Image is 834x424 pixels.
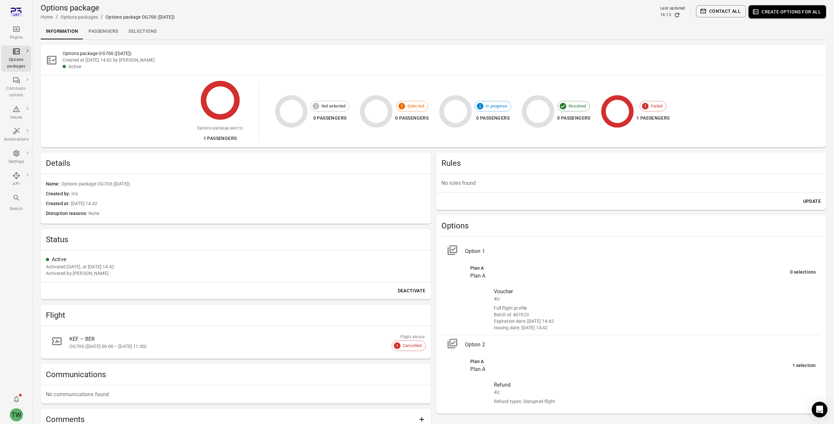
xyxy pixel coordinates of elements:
[494,305,816,311] div: Full flight profile
[4,206,29,212] div: Search
[7,406,26,424] button: Tony Wang
[748,5,826,18] button: Create options for all
[41,24,826,39] div: Local navigation
[63,50,821,57] h2: Options package OG700 ([DATE])
[4,114,29,121] div: Issues
[197,134,243,143] div: 1 passengers
[399,342,425,349] span: Cancelled
[1,74,31,101] a: Communi-cations
[465,247,816,255] div: Option 1
[46,331,426,354] a: KEF – BEROG700 ([DATE] 06:00 – [DATE] 11:30)
[101,13,103,21] li: /
[4,136,29,143] div: Automations
[4,57,29,70] div: Options packages
[318,103,349,109] span: Not selected
[636,114,670,122] div: 1 passengers
[441,158,821,168] h2: Rules
[123,24,162,39] a: Selections
[1,147,31,167] a: Settings
[197,125,243,132] div: Options package sent to
[494,318,816,324] div: Expiration date: [DATE] 14:42
[441,221,821,231] h2: Options
[660,12,671,18] div: 16:13
[46,210,88,217] span: Disruption reasons
[470,272,790,280] div: Plan A
[41,3,175,13] h1: Options package
[392,334,425,340] div: Flight status:
[1,125,31,145] a: Automations
[494,288,816,296] div: Voucher
[4,159,29,165] div: Settings
[56,13,58,21] li: /
[10,408,23,421] div: TW
[46,234,426,245] h2: Status
[61,14,98,20] a: Options packages
[46,369,426,380] h2: Communications
[106,14,175,20] div: Options package OG700 ([DATE])
[494,311,816,318] div: Batch id: 467623
[46,263,114,270] div: Activated [DATE], at [DATE] 14:42
[63,57,821,63] div: Created at [DATE] 14:42 by [PERSON_NAME]
[696,5,746,17] button: Contact all
[71,200,425,207] span: [DATE] 14:42
[46,200,71,207] span: Created at
[52,256,426,263] div: Active
[801,195,824,207] button: Update
[660,5,685,12] div: Last updated
[395,114,429,122] div: 0 passengers
[812,402,827,417] div: Open Intercom Messenger
[1,46,31,72] a: Options packages
[46,181,61,188] span: Name
[46,158,426,168] h2: Details
[647,103,666,109] span: Failed
[494,324,816,331] div: Issuing date: [DATE] 14:42
[4,86,29,99] div: Communi-cations
[4,181,29,187] div: API
[465,341,816,349] div: Option 2
[69,335,410,343] div: KEF – BER
[41,24,83,39] a: Information
[441,179,821,187] p: No rules found
[83,24,123,39] a: Passengers
[470,265,790,272] div: Plan A
[41,13,175,21] nav: Breadcrumbs
[41,14,53,20] a: Home
[69,343,410,350] div: OG700 ([DATE] 06:00 – [DATE] 11:30)
[1,23,31,43] a: Flights
[494,398,816,405] div: Refund types: Disrupted flight
[470,365,792,373] div: Plan A
[494,381,816,389] div: Refund
[475,114,511,122] div: 0 passengers
[470,358,792,365] div: Plan A
[482,103,511,109] span: In progress
[557,114,591,122] div: 0 passengers
[68,63,821,70] div: Active
[494,296,816,302] div: 4U
[88,210,426,217] span: None
[10,393,23,406] button: Notifications
[1,170,31,189] a: API
[404,103,428,109] span: Selected
[46,391,426,398] p: No communications found
[792,362,816,369] div: 1 selection
[61,181,426,188] span: Options package OG700 ([DATE])
[1,103,31,123] a: Issues
[4,34,29,41] div: Flights
[71,190,425,198] span: Iris
[674,12,680,18] button: Refresh data
[395,285,428,297] button: Deactivate
[46,310,426,320] h2: Flight
[1,192,31,214] button: Search
[565,103,590,109] span: Resolved
[494,389,816,395] div: 4U
[46,270,108,277] div: Activated by [PERSON_NAME]
[790,269,816,276] div: 0 selections
[46,190,71,198] span: Created by
[310,114,350,122] div: 0 passengers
